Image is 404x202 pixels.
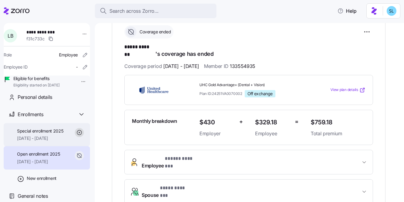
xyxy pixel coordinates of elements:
span: Plan ID: 24251VA0070002 [199,91,242,96]
span: General notes [18,192,48,200]
span: Monthly breakdown [132,117,177,125]
img: 7c620d928e46699fcfb78cede4daf1d1 [387,6,396,16]
span: Employee [59,52,78,58]
span: Employee [255,130,290,137]
span: $759.18 [311,117,365,127]
h1: 's coverage has ended [124,43,373,58]
span: Personal details [18,93,52,101]
span: Member ID [204,62,255,70]
span: New enrollment [27,175,57,181]
span: Spouse [142,184,193,199]
span: Search across Zorro... [109,7,159,15]
button: Search across Zorro... [95,4,216,18]
span: $329.18 [255,117,290,127]
span: [DATE] - [DATE] [17,135,64,141]
span: Coverage period [124,62,199,70]
span: Employer [199,130,234,137]
span: View plan details [330,87,358,93]
span: + [239,117,243,126]
span: UHC Gold Advantage+ (Dental + Vision) [199,82,306,88]
img: UnitedHealthcare [132,83,176,97]
a: View plan details [330,87,365,93]
span: = [295,117,299,126]
span: Employee ID [4,64,28,70]
span: Enrollments [18,111,43,118]
span: Employee [142,155,199,170]
span: [DATE] - [DATE] [17,159,60,165]
span: Off exchange [247,91,273,96]
span: L B [8,33,13,38]
span: Eligibility started on [DATE] [13,83,60,88]
span: Eligible for benefits [13,76,60,82]
span: Total premium [311,130,365,137]
span: [DATE] - [DATE] [163,62,199,70]
span: $430 [199,117,234,127]
button: Help [333,5,361,17]
span: Coverage ended [138,29,171,35]
span: Open enrollment 2025 [17,151,60,157]
span: Role [4,52,12,58]
span: f31c733c [26,36,45,42]
span: - [76,64,78,70]
span: 133554935 [230,62,255,70]
span: Special enrollment 2025 [17,128,64,134]
span: Help [337,7,357,15]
